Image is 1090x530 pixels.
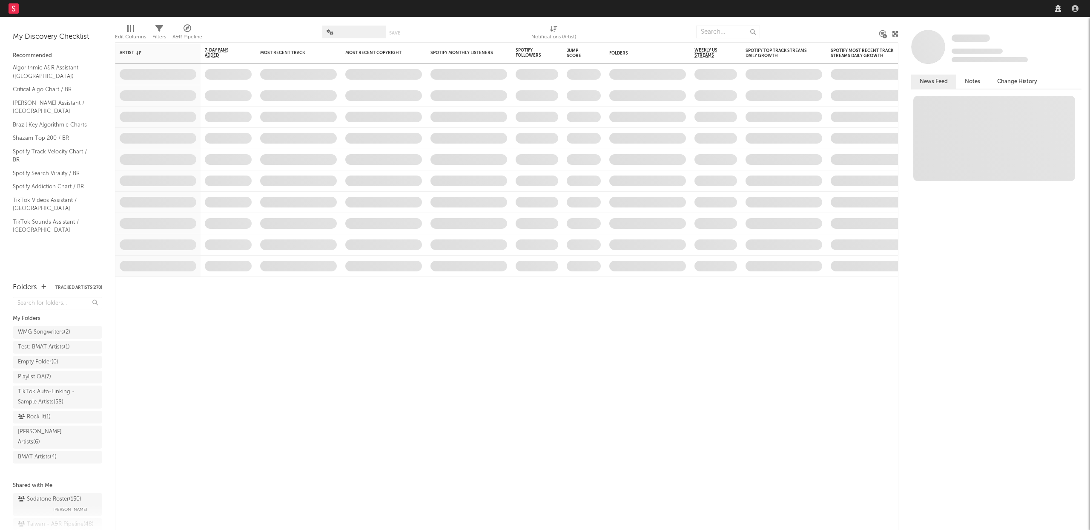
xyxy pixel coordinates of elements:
[13,120,94,130] a: Brazil Key Algorithmic Charts
[53,504,87,515] span: [PERSON_NAME]
[389,31,400,35] button: Save
[13,147,94,164] a: Spotify Track Velocity Chart / BR
[18,494,81,504] div: Sodatone Roster ( 150 )
[13,196,94,213] a: TikTok Videos Assistant / [GEOGRAPHIC_DATA]
[13,169,94,178] a: Spotify Search Virality / BR
[694,48,724,58] span: Weekly US Streams
[956,75,989,89] button: Notes
[952,57,1028,62] span: 0 fans last week
[430,50,494,55] div: Spotify Monthly Listeners
[814,49,822,58] button: Filter by Spotify Top Track Streams Daily Growth
[952,49,1003,54] span: Tracking Since: [DATE]
[152,32,166,42] div: Filters
[13,217,94,235] a: TikTok Sounds Assistant / [GEOGRAPHIC_DATA]
[205,48,239,58] span: 7-Day Fans Added
[13,133,94,143] a: Shazam Top 200 / BR
[18,519,94,530] div: Taiwan - A&R Pipeline ( 48 )
[152,21,166,46] div: Filters
[952,35,990,42] span: Some Artist
[13,411,102,423] a: Rock It(1)
[13,426,102,449] a: [PERSON_NAME] Artists(6)
[550,49,558,57] button: Filter by Spotify Followers
[531,32,576,42] div: Notifications (Artist)
[746,48,809,58] div: Spotify Top Track Streams Daily Growth
[18,357,58,367] div: Empty Folder ( 0 )
[18,387,78,407] div: TikTok Auto-Linking - Sample Artists ( 58 )
[345,50,409,55] div: Most Recent Copyright
[952,34,990,43] a: Some Artist
[13,51,102,61] div: Recommended
[18,452,57,462] div: BMAT Artists ( 4 )
[13,451,102,464] a: BMAT Artists(4)
[13,282,37,293] div: Folders
[13,493,102,516] a: Sodatone Roster(150)[PERSON_NAME]
[609,51,673,56] div: Folders
[531,21,576,46] div: Notifications (Artist)
[260,50,324,55] div: Most Recent Track
[13,98,94,116] a: [PERSON_NAME] Assistant / [GEOGRAPHIC_DATA]
[172,21,202,46] div: A&R Pipeline
[120,50,184,55] div: Artist
[55,285,102,290] button: Tracked Artists(270)
[989,75,1046,89] button: Change History
[172,32,202,42] div: A&R Pipeline
[13,297,102,309] input: Search for folders...
[328,49,337,57] button: Filter by Most Recent Track
[677,49,686,58] button: Filter by Folders
[13,182,94,191] a: Spotify Addiction Chart / BR
[13,326,102,339] a: WMG Songwriters(2)
[13,314,102,324] div: My Folders
[115,21,146,46] div: Edit Columns
[911,75,956,89] button: News Feed
[13,85,94,94] a: Critical Algo Chart / BR
[413,49,422,57] button: Filter by Most Recent Copyright
[188,49,196,57] button: Filter by Artist
[13,481,102,491] div: Shared with Me
[499,49,507,57] button: Filter by Spotify Monthly Listeners
[13,63,94,81] a: Algorithmic A&R Assistant ([GEOGRAPHIC_DATA])
[18,372,51,382] div: Playlist QA ( 7 )
[13,356,102,369] a: Empty Folder(0)
[13,371,102,383] a: Playlist QA(7)
[18,327,70,337] div: WMG Songwriters ( 2 )
[13,386,102,409] a: TikTok Auto-Linking - Sample Artists(58)
[18,342,70,352] div: Test: BMAT Artists ( 1 )
[243,49,252,57] button: Filter by 7-Day Fans Added
[18,412,51,422] div: Rock It ( 1 )
[696,26,760,38] input: Search...
[13,32,102,42] div: My Discovery Checklist
[18,427,78,447] div: [PERSON_NAME] Artists ( 6 )
[831,48,895,58] div: Spotify Most Recent Track Streams Daily Growth
[567,48,588,58] div: Jump Score
[516,48,545,58] div: Spotify Followers
[13,341,102,354] a: Test: BMAT Artists(1)
[592,49,601,58] button: Filter by Jump Score
[729,49,737,57] button: Filter by Weekly US Streams
[115,32,146,42] div: Edit Columns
